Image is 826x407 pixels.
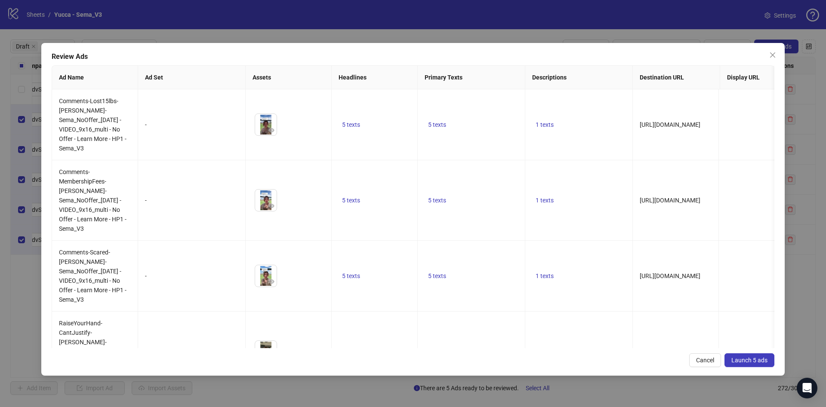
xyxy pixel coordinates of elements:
[52,66,138,89] th: Ad Name
[640,348,700,355] span: [URL][DOMAIN_NAME]
[339,346,364,357] button: 5 texts
[52,52,774,62] div: Review Ads
[536,197,554,204] span: 1 texts
[266,201,277,211] button: Preview
[425,119,450,130] button: 5 texts
[428,272,446,279] span: 5 texts
[689,353,721,367] button: Cancel
[769,52,776,58] span: close
[59,168,126,232] span: Comments-MembershipFees-[PERSON_NAME]-Sema_NoOffer_[DATE] - VIDEO_9x16_multi - No Offer - Learn M...
[145,120,238,129] div: -
[342,197,360,204] span: 5 texts
[640,197,700,204] span: [URL][DOMAIN_NAME]
[339,271,364,281] button: 5 texts
[428,197,446,204] span: 5 texts
[266,125,277,135] button: Preview
[640,121,700,128] span: [URL][DOMAIN_NAME]
[536,348,554,355] span: 1 texts
[255,265,277,287] img: Asset 1
[246,66,332,89] th: Assets
[766,48,780,62] button: Close
[633,66,720,89] th: Destination URL
[342,348,360,355] span: 5 texts
[536,272,554,279] span: 1 texts
[268,278,274,285] span: eye
[339,195,364,205] button: 5 texts
[532,195,557,205] button: 1 texts
[428,121,446,128] span: 5 texts
[268,203,274,209] span: eye
[59,320,126,383] span: RaiseYourHand-CantJustify-[PERSON_NAME]-Sema_NoOffer_[DATE] - VIDEO_9x16_multi - No Offer - Learn...
[138,66,246,89] th: Ad Set
[332,66,418,89] th: Headlines
[428,348,446,355] span: 5 texts
[731,357,767,364] span: Launch 5 ads
[59,98,126,152] span: Comments-Lost15lbs-[PERSON_NAME]-Sema_NoOffer_[DATE] - VIDEO_9x16_multi - No Offer - Learn More -...
[425,346,450,357] button: 5 texts
[536,121,554,128] span: 1 texts
[268,127,274,133] span: eye
[525,66,633,89] th: Descriptions
[425,271,450,281] button: 5 texts
[145,347,238,356] div: -
[724,353,774,367] button: Launch 5 ads
[145,271,238,281] div: -
[797,378,817,398] div: Open Intercom Messenger
[342,121,360,128] span: 5 texts
[342,272,360,279] span: 5 texts
[425,195,450,205] button: 5 texts
[339,119,364,130] button: 5 texts
[255,114,277,135] img: Asset 1
[59,249,126,303] span: Comments-Scared-[PERSON_NAME]-Sema_NoOffer_[DATE] - VIDEO_9x16_multi - No Offer - Learn More - HP...
[255,341,277,362] img: Asset 1
[640,272,700,279] span: [URL][DOMAIN_NAME]
[532,271,557,281] button: 1 texts
[696,357,714,364] span: Cancel
[532,346,557,357] button: 1 texts
[145,196,238,205] div: -
[266,276,277,287] button: Preview
[418,66,525,89] th: Primary Texts
[255,190,277,211] img: Asset 1
[720,66,806,89] th: Display URL
[532,119,557,130] button: 1 texts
